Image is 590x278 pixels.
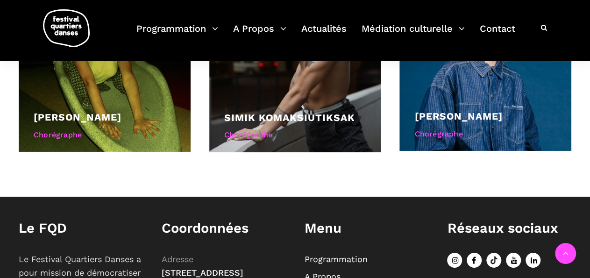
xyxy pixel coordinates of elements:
a: [PERSON_NAME] [414,110,502,122]
a: A Propos [233,21,286,48]
a: Programmation [136,21,218,48]
a: [PERSON_NAME] [34,111,121,123]
a: Programmation [305,254,368,264]
a: Contact [480,21,515,48]
div: Chorégraphe [414,128,556,140]
h1: Coordonnées [162,220,286,236]
div: Chorégraphe [224,129,366,141]
a: Médiation culturelle [362,21,465,48]
span: Adresse [162,254,193,264]
h1: Réseaux sociaux [447,220,571,236]
img: logo-fqd-med [43,9,90,47]
h1: Le FQD [19,220,143,236]
h1: Menu [305,220,429,236]
a: Actualités [301,21,347,48]
a: Simik Komaksiutiksak [224,112,355,123]
div: Chorégraphe [34,129,176,141]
